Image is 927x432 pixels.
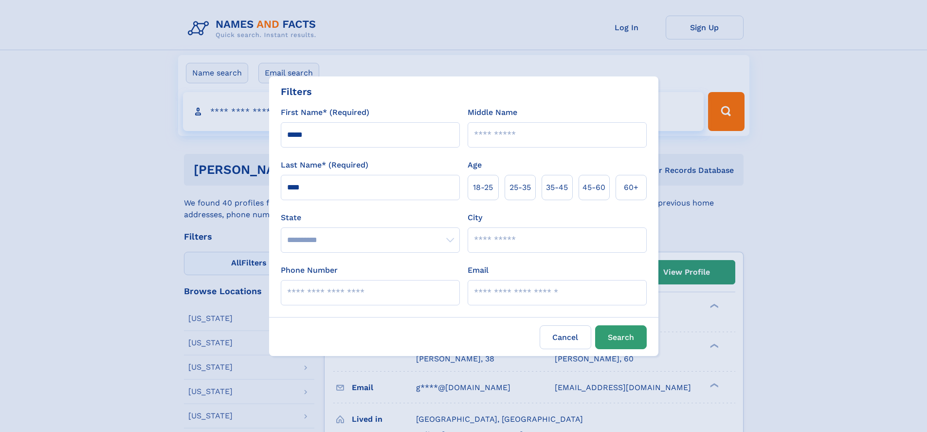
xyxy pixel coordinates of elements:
span: 35‑45 [546,182,568,193]
span: 18‑25 [473,182,493,193]
span: 60+ [624,182,638,193]
label: First Name* (Required) [281,107,369,118]
button: Search [595,325,647,349]
label: Last Name* (Required) [281,159,368,171]
label: Phone Number [281,264,338,276]
div: Filters [281,84,312,99]
label: State [281,212,460,224]
label: Age [468,159,482,171]
label: City [468,212,482,224]
span: 45‑60 [582,182,605,193]
span: 25‑35 [509,182,531,193]
label: Middle Name [468,107,517,118]
label: Cancel [540,325,591,349]
label: Email [468,264,489,276]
